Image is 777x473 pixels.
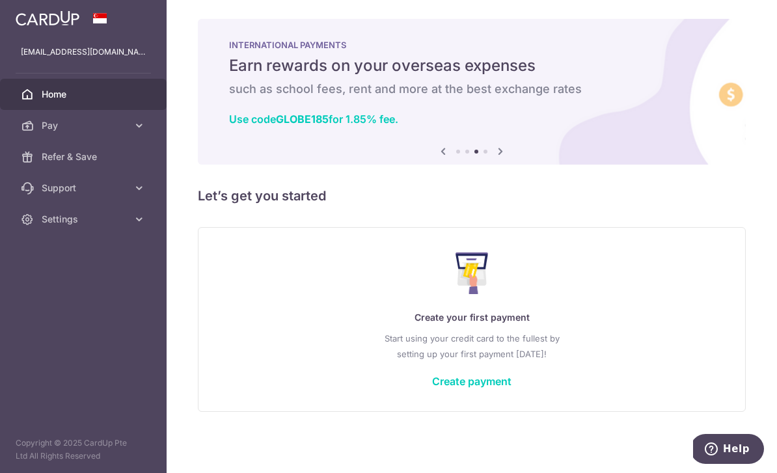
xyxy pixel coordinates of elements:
h5: Let’s get you started [198,185,746,206]
a: Use codeGLOBE185for 1.85% fee. [229,113,398,126]
span: Pay [42,119,128,132]
p: INTERNATIONAL PAYMENTS [229,40,715,50]
span: Support [42,182,128,195]
h6: such as school fees, rent and more at the best exchange rates [229,81,715,97]
b: GLOBE185 [276,113,329,126]
img: International Payment Banner [198,19,746,165]
img: CardUp [16,10,79,26]
p: Create your first payment [225,310,719,325]
img: Make Payment [456,252,489,294]
iframe: Opens a widget where you can find more information [693,434,764,466]
span: Settings [42,213,128,226]
p: Start using your credit card to the fullest by setting up your first payment [DATE]! [225,331,719,362]
span: Home [42,88,128,101]
a: Create payment [432,375,511,388]
p: [EMAIL_ADDRESS][DOMAIN_NAME] [21,46,146,59]
h5: Earn rewards on your overseas expenses [229,55,715,76]
span: Refer & Save [42,150,128,163]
